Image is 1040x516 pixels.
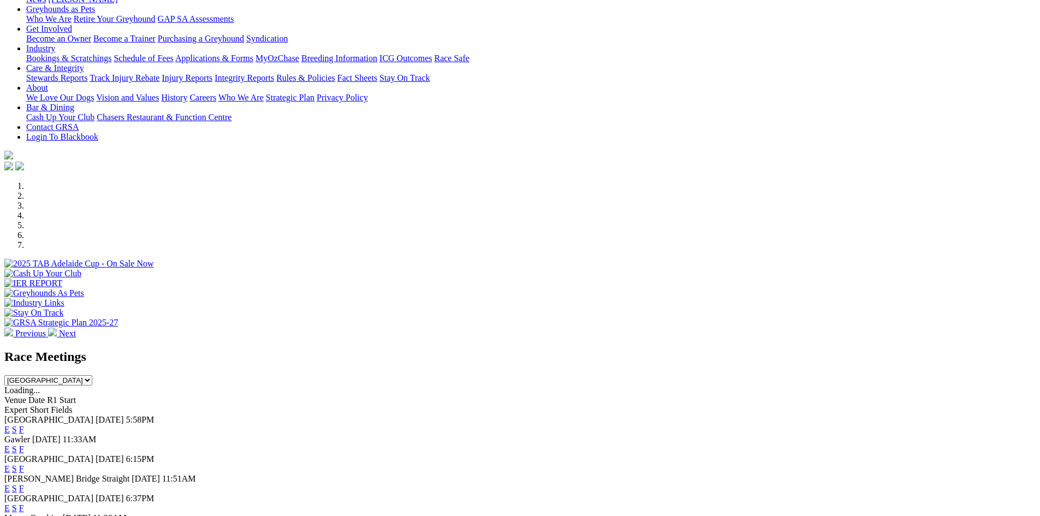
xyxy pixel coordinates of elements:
[162,474,196,483] span: 11:51AM
[4,415,93,424] span: [GEOGRAPHIC_DATA]
[255,54,299,63] a: MyOzChase
[96,494,124,503] span: [DATE]
[26,73,87,82] a: Stewards Reports
[114,54,173,63] a: Schedule of Fees
[162,73,212,82] a: Injury Reports
[26,34,1036,44] div: Get Involved
[47,395,76,405] span: R1 Start
[4,464,10,473] a: E
[26,112,94,122] a: Cash Up Your Club
[19,425,24,434] a: F
[4,503,10,513] a: E
[301,54,377,63] a: Breeding Information
[4,288,84,298] img: Greyhounds As Pets
[26,54,111,63] a: Bookings & Scratchings
[26,83,48,92] a: About
[379,54,432,63] a: ICG Outcomes
[126,415,154,424] span: 5:58PM
[266,93,314,102] a: Strategic Plan
[4,162,13,170] img: facebook.svg
[4,474,129,483] span: [PERSON_NAME] Bridge Straight
[4,425,10,434] a: E
[26,54,1036,63] div: Industry
[90,73,159,82] a: Track Injury Rebate
[4,405,28,414] span: Expert
[96,454,124,464] span: [DATE]
[126,454,154,464] span: 6:15PM
[4,318,118,328] img: GRSA Strategic Plan 2025-27
[19,503,24,513] a: F
[126,494,154,503] span: 6:37PM
[26,44,55,53] a: Industry
[26,132,98,141] a: Login To Blackbook
[26,112,1036,122] div: Bar & Dining
[4,494,93,503] span: [GEOGRAPHIC_DATA]
[26,4,95,14] a: Greyhounds as Pets
[337,73,377,82] a: Fact Sheets
[317,93,368,102] a: Privacy Policy
[96,93,159,102] a: Vision and Values
[4,298,64,308] img: Industry Links
[51,405,72,414] span: Fields
[19,484,24,493] a: F
[12,503,17,513] a: S
[4,269,81,278] img: Cash Up Your Club
[4,308,63,318] img: Stay On Track
[158,14,234,23] a: GAP SA Assessments
[12,464,17,473] a: S
[189,93,216,102] a: Careers
[4,278,62,288] img: IER REPORT
[48,328,57,336] img: chevron-right-pager-white.svg
[379,73,430,82] a: Stay On Track
[4,151,13,159] img: logo-grsa-white.png
[175,54,253,63] a: Applications & Forms
[19,464,24,473] a: F
[30,405,49,414] span: Short
[215,73,274,82] a: Integrity Reports
[4,484,10,493] a: E
[28,395,45,405] span: Date
[4,349,1036,364] h2: Race Meetings
[4,385,40,395] span: Loading...
[63,435,97,444] span: 11:33AM
[4,435,30,444] span: Gawler
[15,162,24,170] img: twitter.svg
[132,474,160,483] span: [DATE]
[4,259,154,269] img: 2025 TAB Adelaide Cup - On Sale Now
[246,34,288,43] a: Syndication
[26,122,79,132] a: Contact GRSA
[4,328,13,336] img: chevron-left-pager-white.svg
[26,14,1036,24] div: Greyhounds as Pets
[32,435,61,444] span: [DATE]
[158,34,244,43] a: Purchasing a Greyhound
[26,63,84,73] a: Care & Integrity
[434,54,469,63] a: Race Safe
[26,24,72,33] a: Get Involved
[26,103,74,112] a: Bar & Dining
[26,14,72,23] a: Who We Are
[97,112,231,122] a: Chasers Restaurant & Function Centre
[218,93,264,102] a: Who We Are
[74,14,156,23] a: Retire Your Greyhound
[4,444,10,454] a: E
[26,93,94,102] a: We Love Our Dogs
[161,93,187,102] a: History
[12,484,17,493] a: S
[19,444,24,454] a: F
[59,329,76,338] span: Next
[15,329,46,338] span: Previous
[26,34,91,43] a: Become an Owner
[4,454,93,464] span: [GEOGRAPHIC_DATA]
[4,395,26,405] span: Venue
[93,34,156,43] a: Become a Trainer
[4,329,48,338] a: Previous
[96,415,124,424] span: [DATE]
[48,329,76,338] a: Next
[276,73,335,82] a: Rules & Policies
[12,425,17,434] a: S
[26,73,1036,83] div: Care & Integrity
[26,93,1036,103] div: About
[12,444,17,454] a: S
